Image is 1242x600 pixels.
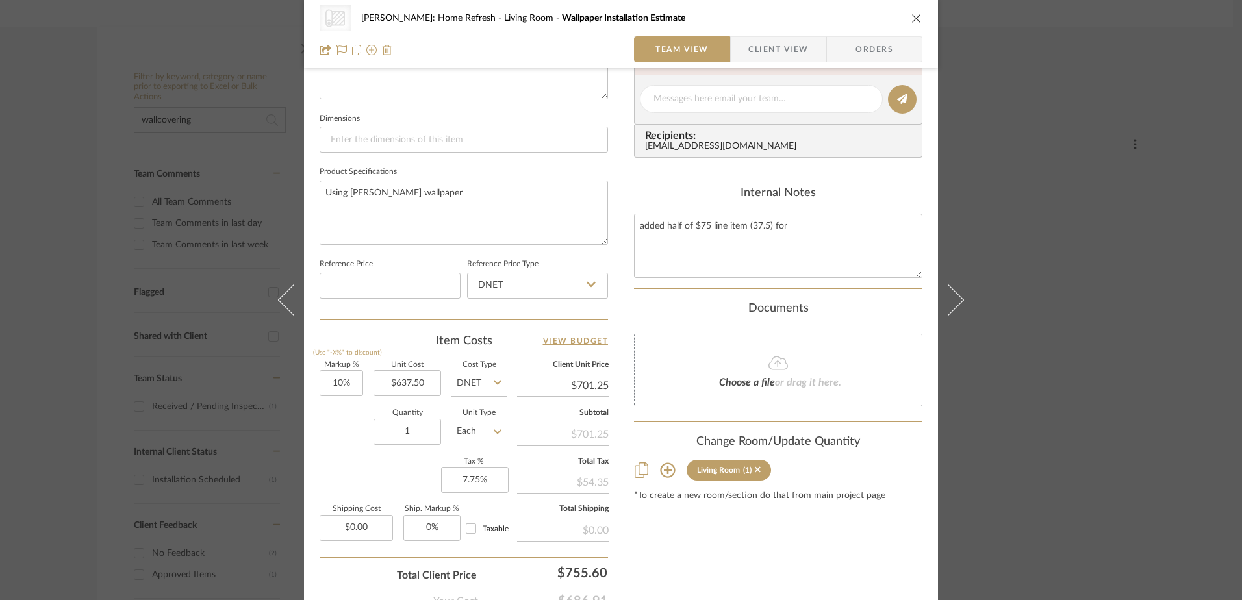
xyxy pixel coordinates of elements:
[320,127,608,153] input: Enter the dimensions of this item
[397,568,477,583] span: Total Client Price
[320,169,397,175] label: Product Specifications
[361,14,504,23] span: [PERSON_NAME]: Home Refresh
[451,362,507,368] label: Cost Type
[634,491,922,501] div: *To create a new room/section do that from main project page
[517,410,609,416] label: Subtotal
[911,12,922,24] button: close
[543,333,609,349] a: View Budget
[467,261,539,268] label: Reference Price Type
[382,45,392,55] img: Remove from project
[743,466,752,475] div: (1)
[634,302,922,316] div: Documents
[517,469,609,493] div: $54.35
[320,333,608,349] div: Item Costs
[841,36,907,62] span: Orders
[517,518,609,541] div: $0.00
[504,14,562,23] span: Living Room
[697,466,740,475] div: Living Room
[451,410,507,416] label: Unit Type
[645,130,917,142] span: Recipients:
[645,142,917,152] div: [EMAIL_ADDRESS][DOMAIN_NAME]
[655,36,709,62] span: Team View
[517,506,609,512] label: Total Shipping
[320,116,360,122] label: Dimensions
[320,506,393,512] label: Shipping Cost
[748,36,808,62] span: Client View
[441,458,507,465] label: Tax %
[320,261,373,268] label: Reference Price
[483,560,613,586] div: $755.60
[374,410,441,416] label: Quantity
[775,377,841,388] span: or drag it here.
[634,186,922,201] div: Internal Notes
[719,377,775,388] span: Choose a file
[483,525,509,532] span: Taxable
[634,435,922,449] div: Change Room/Update Quantity
[374,362,441,368] label: Unit Cost
[517,458,609,465] label: Total Tax
[517,421,609,445] div: $701.25
[403,506,461,512] label: Ship. Markup %
[562,14,685,23] span: Wallpaper Installation Estimate
[320,362,363,368] label: Markup %
[517,362,609,368] label: Client Unit Price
